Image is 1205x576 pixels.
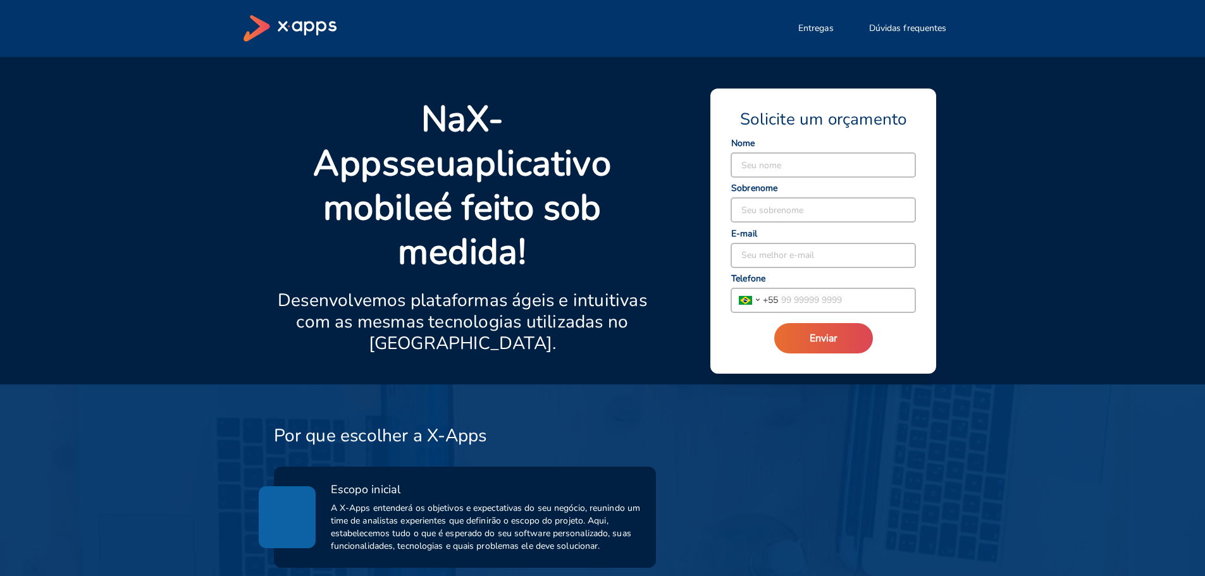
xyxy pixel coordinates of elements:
[331,502,641,553] span: A X-Apps entenderá os objetivos e expectativas do seu negócio, reunindo um time de analistas expe...
[854,16,962,41] button: Dúvidas frequentes
[774,323,873,353] button: Enviar
[763,293,778,307] span: + 55
[740,109,906,130] span: Solicite um orçamento
[731,198,915,222] input: Seu sobrenome
[323,139,611,232] strong: aplicativo mobile
[313,95,504,188] strong: X-Apps
[731,243,915,267] input: Seu melhor e-mail
[331,482,400,497] span: Escopo inicial
[731,153,915,177] input: Seu nome
[810,331,837,345] span: Enviar
[798,22,834,35] span: Entregas
[783,16,849,41] button: Entregas
[778,288,915,312] input: 99 99999 9999
[274,425,487,446] h3: Por que escolher a X-Apps
[274,97,652,274] p: Na seu é feito sob medida!
[274,290,652,354] p: Desenvolvemos plataformas ágeis e intuitivas com as mesmas tecnologias utilizadas no [GEOGRAPHIC_...
[869,22,947,35] span: Dúvidas frequentes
